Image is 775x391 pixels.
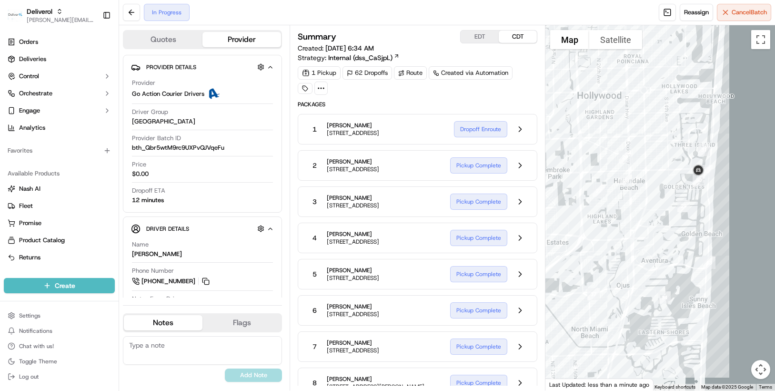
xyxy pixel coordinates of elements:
button: Returns [4,250,115,265]
img: 1736555255976-a54dd68f-1ca7-489b-9aae-adbdc363a1c4 [19,174,27,182]
a: Powered byPylon [67,236,115,244]
button: Control [4,69,115,84]
span: [PERSON_NAME] [327,267,379,274]
button: Promise [4,216,115,231]
button: Toggle fullscreen view [751,30,770,49]
span: Knowledge Base [19,213,73,223]
div: Last Updated: less than a minute ago [545,379,654,391]
div: 29 [674,196,694,216]
span: • [79,148,82,155]
span: [STREET_ADDRESS] [327,238,379,246]
button: Nash AI [4,181,115,196]
a: Nash AI [8,185,111,193]
span: Notes From Driver [132,295,183,303]
span: [PERSON_NAME] [30,174,77,181]
span: Engage [19,106,40,115]
button: Chat with us! [4,340,115,353]
button: Orchestrate [4,86,115,101]
span: [STREET_ADDRESS] [327,129,379,137]
span: [STREET_ADDRESS][PERSON_NAME] [327,383,424,391]
div: 27 [589,181,609,201]
div: Favorites [4,143,115,158]
span: Internal (dss_CaSjpL) [328,53,393,62]
button: Fleet [4,198,115,214]
div: 12 minutes [132,196,164,205]
button: Show satellite imagery [589,30,642,49]
span: Fleet [19,202,33,210]
img: ActionCourier.png [208,88,220,100]
button: [PERSON_NAME][EMAIL_ADDRESS][PERSON_NAME][DOMAIN_NAME] [27,16,95,24]
span: 4 [312,233,317,243]
span: 6 [312,306,317,315]
button: Deliverol [27,7,52,16]
h3: Summary [298,32,336,41]
span: 2 [312,161,317,170]
span: Toggle Theme [19,358,57,365]
span: Price [132,160,146,169]
span: Orchestrate [19,89,52,98]
span: 8 [312,378,317,388]
span: 5 [312,269,317,279]
button: Driver Details [131,221,274,237]
span: Nash AI [19,185,40,193]
span: 1 [312,124,317,134]
span: 3 [312,197,317,206]
a: Open this area in Google Maps (opens a new window) [548,378,579,391]
span: • [79,174,82,181]
button: Quotes [124,32,202,47]
span: Reassign [684,8,709,17]
button: Keyboard shortcuts [654,384,695,391]
span: Notifications [19,327,52,335]
span: Create [55,281,75,290]
a: 💻API Documentation [77,209,157,226]
button: Engage [4,103,115,118]
img: 1736555255976-a54dd68f-1ca7-489b-9aae-adbdc363a1c4 [19,148,27,156]
span: $0.00 [132,170,149,178]
span: bth_Qbr5wtM9rc9UXPvQJVqeFu [132,144,224,152]
span: [PERSON_NAME] [327,339,379,347]
img: Deliverol [8,9,23,22]
span: [PERSON_NAME] [327,158,379,165]
button: Reassign [680,4,713,21]
div: 34 [654,288,674,308]
button: See all [148,122,173,134]
img: Nash [10,10,29,29]
button: Notes [124,315,202,330]
button: EDT [461,31,499,43]
span: Deliveries [19,55,46,63]
span: Provider [132,79,155,87]
input: Got a question? Start typing here... [25,62,171,72]
div: Available Products [4,166,115,181]
span: Control [19,72,39,81]
span: Go Action Courier Drivers [132,90,204,98]
span: [PERSON_NAME] [327,230,379,238]
span: Settings [19,312,40,319]
img: 4920774857489_3d7f54699973ba98c624_72.jpg [20,91,37,108]
span: Phone Number [132,267,174,275]
span: Chat with us! [19,342,54,350]
a: Fleet [8,202,111,210]
button: Notifications [4,324,115,338]
p: Welcome 👋 [10,38,173,53]
img: Grace Nketiah [10,165,25,180]
a: Deliveries [4,51,115,67]
div: 1 Pickup [298,66,341,80]
button: Provider [202,32,281,47]
a: Terms (opens in new tab) [759,384,772,390]
span: Analytics [19,123,45,132]
button: Settings [4,309,115,322]
a: Created via Automation [429,66,513,80]
a: Promise [8,219,111,227]
span: [GEOGRAPHIC_DATA] [132,117,195,126]
span: Created: [298,43,374,53]
a: Internal (dss_CaSjpL) [328,53,400,62]
div: [PERSON_NAME] [132,250,182,258]
a: Analytics [4,120,115,135]
span: Product Catalog [19,236,65,245]
span: Returns [19,253,40,262]
a: Product Catalog [8,236,111,245]
span: Driver Group [132,108,168,116]
button: Product Catalog [4,233,115,248]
